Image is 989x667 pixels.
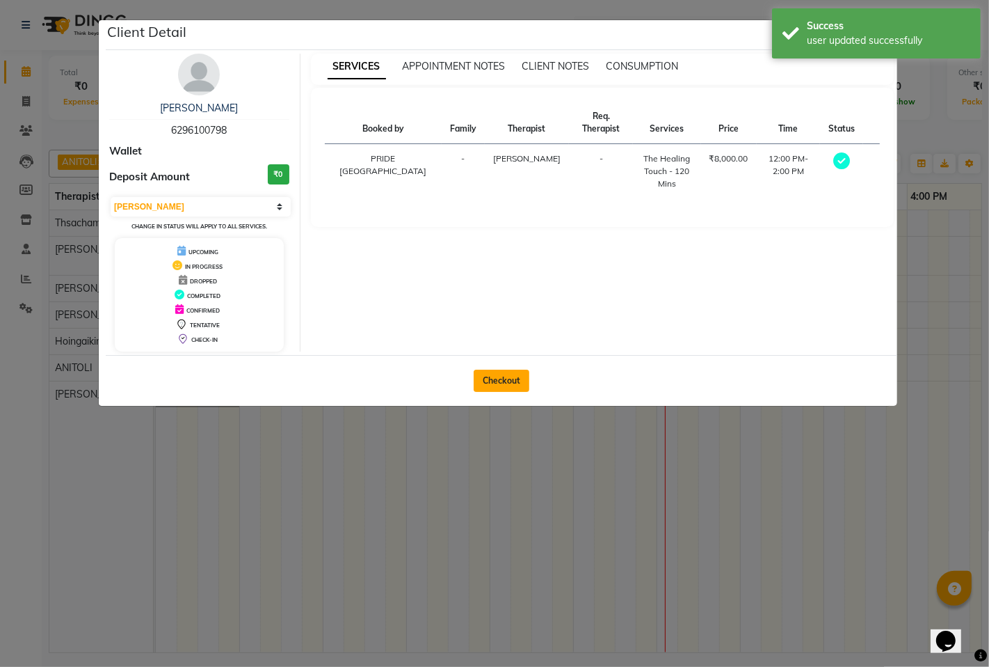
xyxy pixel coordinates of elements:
[185,263,223,270] span: IN PROGRESS
[633,102,700,144] th: Services
[641,152,692,190] div: The Healing Touch - 120 Mins
[160,102,238,114] a: [PERSON_NAME]
[325,102,442,144] th: Booked by
[109,143,142,159] span: Wallet
[190,322,220,329] span: TENTATIVE
[807,19,970,33] div: Success
[606,60,679,72] span: CONSUMPTION
[807,33,970,48] div: user updated successfully
[493,153,561,164] span: [PERSON_NAME]
[187,292,220,299] span: COMPLETED
[931,611,975,653] iframe: chat widget
[325,144,442,199] td: PRIDE [GEOGRAPHIC_DATA]
[109,169,190,185] span: Deposit Amount
[268,164,289,185] h3: ₹0
[131,223,267,230] small: Change in status will apply to all services.
[191,336,218,343] span: CHECK-IN
[757,144,820,199] td: 12:00 PM-2:00 PM
[442,102,485,144] th: Family
[442,144,485,199] td: -
[820,102,863,144] th: Status
[328,54,386,79] span: SERVICES
[403,60,506,72] span: APPOINTMENT NOTES
[107,22,186,42] h5: Client Detail
[171,124,227,136] span: 6296100798
[474,370,529,392] button: Checkout
[757,102,820,144] th: Time
[188,249,218,256] span: UPCOMING
[186,307,220,314] span: CONFIRMED
[522,60,590,72] span: CLIENT NOTES
[178,54,220,95] img: avatar
[709,152,748,165] div: ₹8,000.00
[485,102,569,144] th: Therapist
[190,278,217,285] span: DROPPED
[569,144,633,199] td: -
[569,102,633,144] th: Req. Therapist
[701,102,757,144] th: Price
